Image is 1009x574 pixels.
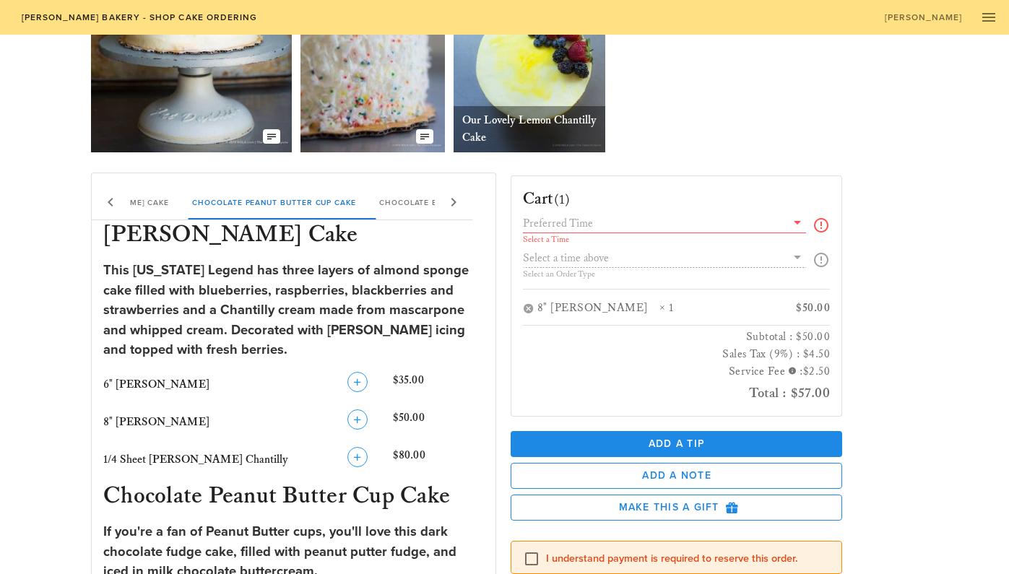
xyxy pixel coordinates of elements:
[523,329,831,346] h3: Subtotal : $50.00
[523,469,831,482] span: Add a Note
[522,438,831,450] span: Add a Tip
[659,301,757,316] div: × 1
[537,301,659,316] div: 8" [PERSON_NAME]
[546,552,831,566] label: I understand payment is required to reserve this order.
[100,482,487,513] h3: Chocolate Peanut Butter Cup Cake
[100,220,487,252] h3: [PERSON_NAME] Cake
[884,12,963,22] span: [PERSON_NAME]
[523,501,831,514] span: Make this a Gift
[523,235,807,244] div: Select a Time
[103,415,209,429] span: 8" [PERSON_NAME]
[523,214,787,232] input: Preferred Time
[390,444,487,476] div: $80.00
[511,495,843,521] button: Make this a Gift
[103,378,209,391] span: 6" [PERSON_NAME]
[523,381,831,404] h2: Total : $57.00
[875,7,971,27] a: [PERSON_NAME]
[523,363,831,381] h3: Service Fee :
[390,369,487,401] div: $35.00
[368,185,530,219] div: Chocolate Butter Pecan Cake
[20,12,257,22] span: [PERSON_NAME] Bakery - Shop Cake Ordering
[554,191,571,208] span: (1)
[511,431,843,457] button: Add a Tip
[103,453,288,466] span: 1/4 Sheet [PERSON_NAME] Chantilly
[12,7,267,27] a: [PERSON_NAME] Bakery - Shop Cake Ordering
[511,463,843,489] button: Add a Note
[523,346,831,363] h3: Sales Tax (9%) : $4.50
[181,185,368,219] div: Chocolate Peanut Butter Cup Cake
[454,106,605,152] div: Our Lovely Lemon Chantilly Cake
[803,365,831,378] span: $2.50
[390,406,487,438] div: $50.00
[757,301,830,316] div: $50.00
[103,261,484,360] div: This [US_STATE] Legend has three layers of almond sponge cake filled with blueberries, raspberrie...
[523,188,571,211] h3: Cart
